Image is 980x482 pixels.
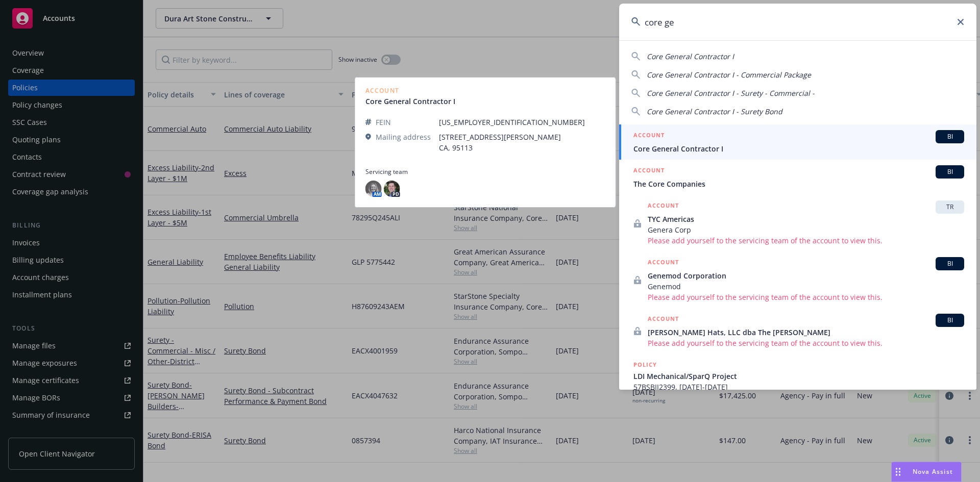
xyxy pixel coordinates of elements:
[619,251,976,308] a: ACCOUNTBIGenemod CorporationGenemodPlease add yourself to the servicing team of the account to vi...
[940,167,960,176] span: BI
[913,467,953,476] span: Nova Assist
[647,70,811,80] span: Core General Contractor I - Commercial Package
[633,371,964,382] span: LDI Mechanical/SparQ Project
[892,462,904,481] div: Drag to move
[940,259,960,268] span: BI
[633,130,665,142] h5: ACCOUNT
[619,4,976,40] input: Search...
[633,143,964,154] span: Core General Contractor I
[619,308,976,354] a: ACCOUNTBI[PERSON_NAME] Hats, LLC dba The [PERSON_NAME]Please add yourself to the servicing team o...
[648,281,964,292] span: Genemod
[647,52,734,61] span: Core General Contractor I
[619,124,976,160] a: ACCOUNTBICore General Contractor I
[619,160,976,195] a: ACCOUNTBIThe Core Companies
[648,292,964,302] span: Please add yourself to the servicing team of the account to view this.
[648,314,679,326] h5: ACCOUNT
[647,88,815,98] span: Core General Contractor I - Surety - Commercial -
[648,257,679,269] h5: ACCOUNT
[619,354,976,398] a: POLICYLDI Mechanical/SparQ Project57BSBII2399, [DATE]-[DATE]
[647,107,782,116] span: Core General Contractor I - Surety Bond
[648,224,964,235] span: Genera Corp
[940,132,960,141] span: BI
[891,462,962,482] button: Nova Assist
[633,179,964,189] span: The Core Companies
[940,316,960,325] span: BI
[648,270,964,281] span: Genemod Corporation
[648,200,679,213] h5: ACCOUNT
[940,202,960,212] span: TR
[648,235,964,246] span: Please add yourself to the servicing team of the account to view this.
[619,195,976,251] a: ACCOUNTTRTYC AmericasGenera CorpPlease add yourself to the servicing team of the account to view ...
[648,327,964,338] span: [PERSON_NAME] Hats, LLC dba The [PERSON_NAME]
[648,214,964,224] span: TYC Americas
[633,382,964,392] span: 57BSBII2399, [DATE]-[DATE]
[648,338,964,348] span: Please add yourself to the servicing team of the account to view this.
[633,360,657,370] h5: POLICY
[633,165,665,177] h5: ACCOUNT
